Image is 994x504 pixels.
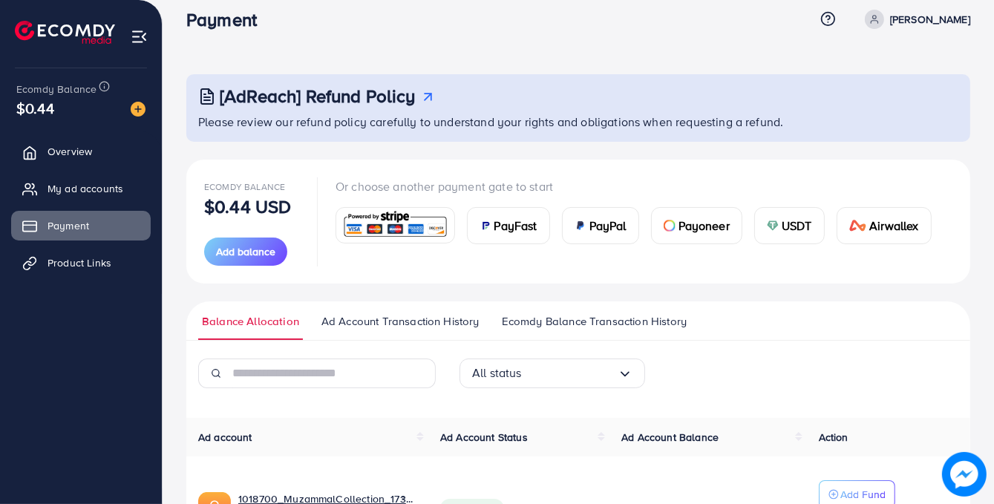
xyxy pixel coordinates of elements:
img: card [575,220,586,232]
p: Add Fund [840,485,886,503]
a: cardUSDT [754,207,825,244]
a: Overview [11,137,151,166]
span: Ad Account Transaction History [321,313,480,330]
p: Please review our refund policy carefully to understand your rights and obligations when requesti... [198,113,961,131]
span: $0.44 [16,97,54,119]
span: Ecomdy Balance [16,82,97,96]
span: USDT [782,217,812,235]
span: Balance Allocation [202,313,299,330]
span: PayPal [589,217,627,235]
img: card [767,220,779,232]
h3: Payment [186,9,269,30]
input: Search for option [522,361,618,384]
span: Ad Account Status [440,430,528,445]
img: image [942,452,987,497]
span: Ad account [198,430,252,445]
img: image [131,102,145,117]
span: All status [472,361,522,384]
p: [PERSON_NAME] [890,10,970,28]
img: card [341,209,450,241]
button: Add balance [204,238,287,266]
a: card [336,207,455,243]
span: Add balance [216,244,275,259]
a: cardPayoneer [651,207,742,244]
span: Payoneer [679,217,730,235]
span: Ecomdy Balance Transaction History [502,313,687,330]
span: Action [819,430,849,445]
a: cardAirwallex [837,207,932,244]
img: logo [15,21,115,44]
a: Product Links [11,248,151,278]
img: card [849,220,867,232]
a: cardPayPal [562,207,639,244]
img: card [480,220,491,232]
span: Overview [48,144,92,159]
span: Payment [48,218,89,233]
span: Airwallex [869,217,918,235]
img: card [664,220,676,232]
p: $0.44 USD [204,197,291,215]
span: Product Links [48,255,111,270]
a: Payment [11,211,151,240]
img: menu [131,28,148,45]
span: Ecomdy Balance [204,180,285,193]
a: [PERSON_NAME] [859,10,970,29]
p: Or choose another payment gate to start [336,177,944,195]
span: PayFast [494,217,537,235]
a: cardPayFast [467,207,550,244]
div: Search for option [460,359,645,388]
span: Ad Account Balance [621,430,719,445]
h3: [AdReach] Refund Policy [220,85,416,107]
a: My ad accounts [11,174,151,203]
span: My ad accounts [48,181,123,196]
